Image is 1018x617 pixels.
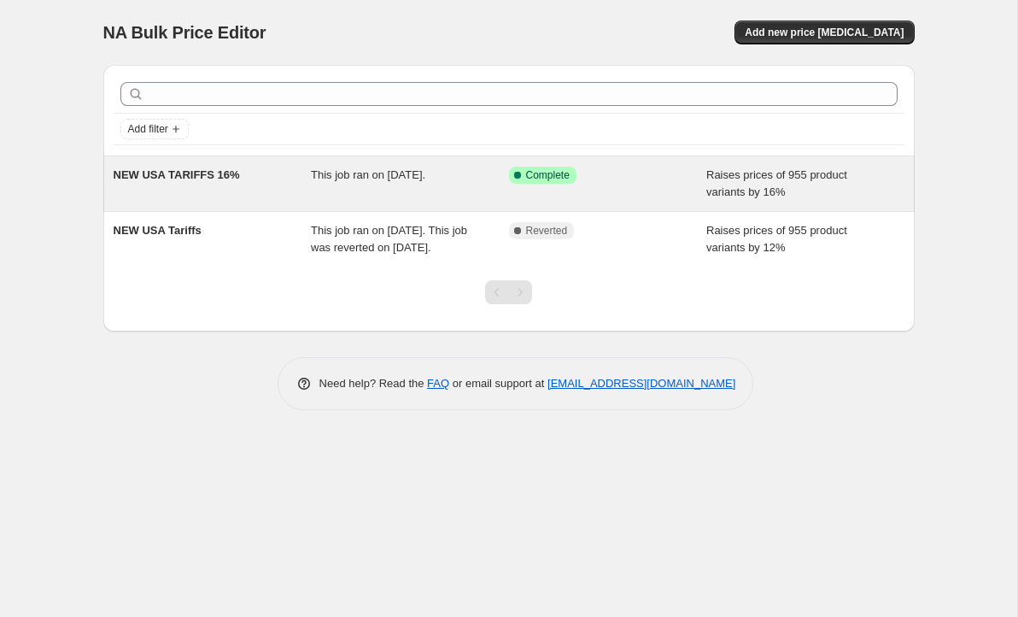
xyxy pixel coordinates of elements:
span: Raises prices of 955 product variants by 16% [706,168,847,198]
span: This job ran on [DATE]. This job was reverted on [DATE]. [311,224,467,254]
a: FAQ [427,377,449,390]
span: Reverted [526,224,568,238]
span: Add filter [128,122,168,136]
span: This job ran on [DATE]. [311,168,425,181]
span: or email support at [449,377,547,390]
span: NEW USA Tariffs [114,224,202,237]
span: NA Bulk Price Editor [103,23,266,42]
span: Need help? Read the [319,377,428,390]
span: Raises prices of 955 product variants by 12% [706,224,847,254]
button: Add new price [MEDICAL_DATA] [734,21,914,44]
button: Add filter [120,119,189,139]
nav: Pagination [485,280,532,304]
span: Complete [526,168,570,182]
a: [EMAIL_ADDRESS][DOMAIN_NAME] [547,377,735,390]
span: NEW USA TARIFFS 16% [114,168,240,181]
span: Add new price [MEDICAL_DATA] [745,26,904,39]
